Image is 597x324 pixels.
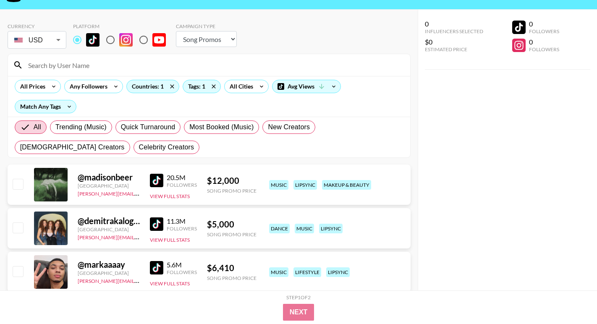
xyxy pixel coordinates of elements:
[78,226,140,233] div: [GEOGRAPHIC_DATA]
[127,80,179,93] div: Countries: 1
[529,46,559,52] div: Followers
[15,80,47,93] div: All Prices
[555,282,587,314] iframe: Drift Widget Chat Controller
[207,175,257,186] div: $ 12,000
[269,180,288,190] div: music
[322,180,371,190] div: makeup & beauty
[150,237,190,243] button: View Full Stats
[225,80,255,93] div: All Cities
[319,224,343,233] div: lipsync
[167,261,197,269] div: 5.6M
[326,267,350,277] div: lipsync
[269,267,288,277] div: music
[78,189,202,197] a: [PERSON_NAME][EMAIL_ADDRESS][DOMAIN_NAME]
[15,100,76,113] div: Match Any Tags
[9,33,65,47] div: USD
[139,142,194,152] span: Celebrity Creators
[119,33,133,47] img: Instagram
[207,263,257,273] div: $ 6,410
[269,224,290,233] div: dance
[529,38,559,46] div: 0
[65,80,109,93] div: Any Followers
[529,28,559,34] div: Followers
[167,173,197,182] div: 20.5M
[293,267,321,277] div: lifestyle
[34,122,41,132] span: All
[425,28,483,34] div: Influencers Selected
[529,20,559,28] div: 0
[183,80,220,93] div: Tags: 1
[8,23,66,29] div: Currency
[268,122,310,132] span: New Creators
[78,183,140,189] div: [GEOGRAPHIC_DATA]
[207,219,257,230] div: $ 5,000
[78,172,140,183] div: @ madisonbeer
[150,193,190,199] button: View Full Stats
[189,122,254,132] span: Most Booked (Music)
[78,270,140,276] div: [GEOGRAPHIC_DATA]
[78,259,140,270] div: @ markaaaay
[150,217,163,231] img: TikTok
[207,188,257,194] div: Song Promo Price
[150,261,163,274] img: TikTok
[167,217,197,225] div: 11.3M
[150,174,163,187] img: TikTok
[286,294,311,300] div: Step 1 of 2
[78,216,140,226] div: @ demitrakalogeras
[121,122,175,132] span: Quick Turnaround
[293,180,317,190] div: lipsync
[167,225,197,232] div: Followers
[272,80,340,93] div: Avg Views
[207,231,257,238] div: Song Promo Price
[152,33,166,47] img: YouTube
[425,20,483,28] div: 0
[20,142,125,152] span: [DEMOGRAPHIC_DATA] Creators
[167,182,197,188] div: Followers
[78,276,202,284] a: [PERSON_NAME][EMAIL_ADDRESS][DOMAIN_NAME]
[176,23,237,29] div: Campaign Type
[78,233,202,240] a: [PERSON_NAME][EMAIL_ADDRESS][DOMAIN_NAME]
[167,269,197,275] div: Followers
[425,46,483,52] div: Estimated Price
[73,23,173,29] div: Platform
[283,304,314,321] button: Next
[55,122,107,132] span: Trending (Music)
[23,58,405,72] input: Search by User Name
[207,275,257,281] div: Song Promo Price
[295,224,314,233] div: music
[150,280,190,287] button: View Full Stats
[425,38,483,46] div: $0
[86,33,99,47] img: TikTok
